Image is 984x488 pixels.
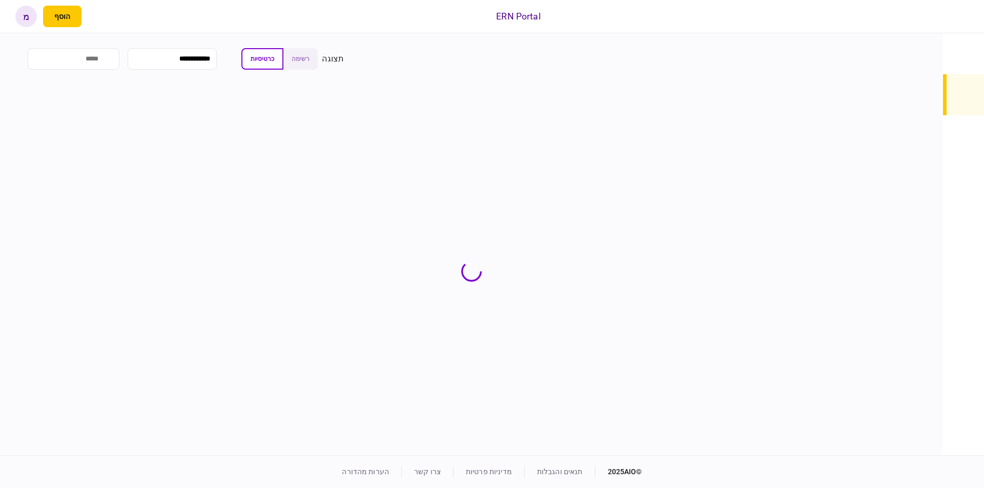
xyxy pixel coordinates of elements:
[292,55,310,62] span: רשימה
[342,468,389,476] a: הערות מהדורה
[414,468,441,476] a: צרו קשר
[251,55,274,62] span: כרטיסיות
[241,48,283,70] button: כרטיסיות
[283,48,318,70] button: רשימה
[15,6,37,27] button: מ
[322,53,344,65] div: תצוגה
[496,10,540,23] div: ERN Portal
[43,6,81,27] button: פתח תפריט להוספת לקוח
[537,468,583,476] a: תנאים והגבלות
[595,466,642,477] div: © 2025 AIO
[88,6,109,27] button: פתח רשימת התראות
[466,468,512,476] a: מדיניות פרטיות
